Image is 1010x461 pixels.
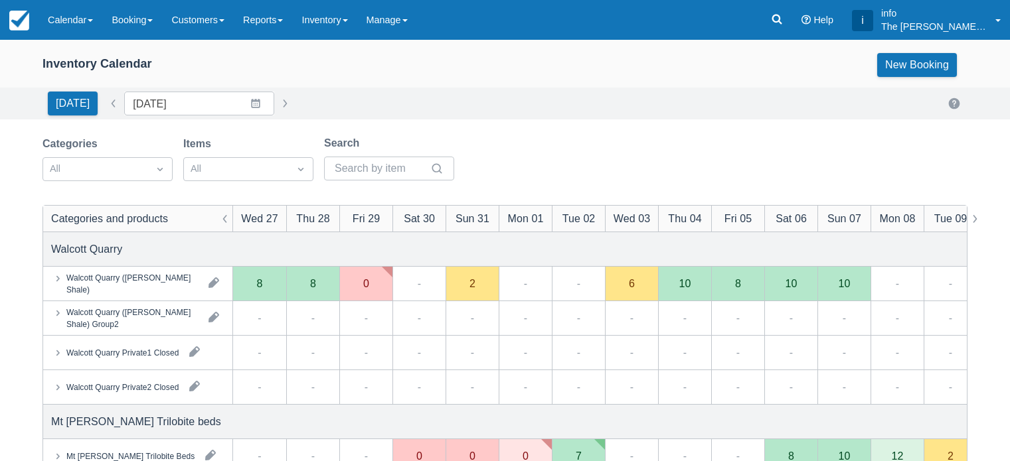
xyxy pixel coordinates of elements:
[949,275,952,291] div: -
[877,53,957,77] a: New Booking
[827,210,861,226] div: Sun 07
[786,278,798,289] div: 10
[311,379,315,395] div: -
[508,210,544,226] div: Mon 01
[577,379,580,395] div: -
[66,306,198,330] div: Walcott Quarry ([PERSON_NAME] Shale) Group2
[892,450,904,461] div: 12
[365,310,368,326] div: -
[790,344,793,360] div: -
[683,344,687,360] div: -
[934,210,968,226] div: Tue 09
[577,310,580,326] div: -
[679,278,691,289] div: 10
[48,92,98,115] button: [DATE]
[469,450,475,461] div: 0
[736,344,740,360] div: -
[324,135,365,151] label: Search
[353,210,380,226] div: Fri 29
[469,278,475,289] div: 2
[668,210,701,226] div: Thu 04
[418,344,421,360] div: -
[881,20,987,33] p: The [PERSON_NAME] Shale Geoscience Foundation
[66,271,198,295] div: Walcott Quarry ([PERSON_NAME] Shale)
[471,379,474,395] div: -
[311,344,315,360] div: -
[153,163,167,176] span: Dropdown icon
[311,310,315,326] div: -
[296,210,329,226] div: Thu 28
[949,379,952,395] div: -
[418,379,421,395] div: -
[843,344,846,360] div: -
[456,210,489,226] div: Sun 31
[790,379,793,395] div: -
[896,379,899,395] div: -
[576,450,582,461] div: 7
[258,310,261,326] div: -
[258,379,261,395] div: -
[404,210,435,226] div: Sat 30
[896,344,899,360] div: -
[630,344,633,360] div: -
[843,379,846,395] div: -
[51,210,168,226] div: Categories and products
[736,310,740,326] div: -
[524,275,527,291] div: -
[524,344,527,360] div: -
[736,379,740,395] div: -
[51,413,221,429] div: Mt [PERSON_NAME] Trilobite beds
[788,450,794,461] div: 8
[852,10,873,31] div: i
[839,278,851,289] div: 10
[363,278,369,289] div: 0
[258,344,261,360] div: -
[66,346,179,358] div: Walcott Quarry Private1 Closed
[471,344,474,360] div: -
[241,210,278,226] div: Wed 27
[524,310,527,326] div: -
[418,275,421,291] div: -
[523,450,529,461] div: 0
[335,157,428,180] input: Search by item
[471,310,474,326] div: -
[683,379,687,395] div: -
[577,344,580,360] div: -
[949,344,952,360] div: -
[124,92,274,115] input: Date
[630,379,633,395] div: -
[949,310,952,326] div: -
[896,310,899,326] div: -
[577,275,580,291] div: -
[310,278,316,289] div: 8
[776,210,807,226] div: Sat 06
[896,275,899,291] div: -
[183,136,216,152] label: Items
[42,56,152,72] div: Inventory Calendar
[735,278,741,289] div: 8
[9,11,29,31] img: checkfront-main-nav-mini-logo.png
[365,344,368,360] div: -
[630,310,633,326] div: -
[843,310,846,326] div: -
[365,379,368,395] div: -
[880,210,916,226] div: Mon 08
[418,310,421,326] div: -
[839,450,851,461] div: 10
[614,210,650,226] div: Wed 03
[813,15,833,25] span: Help
[294,163,307,176] span: Dropdown icon
[51,241,122,257] div: Walcott Quarry
[629,278,635,289] div: 6
[790,310,793,326] div: -
[801,15,811,25] i: Help
[42,136,103,152] label: Categories
[524,379,527,395] div: -
[881,7,987,20] p: info
[416,450,422,461] div: 0
[66,381,179,393] div: Walcott Quarry Private2 Closed
[948,450,954,461] div: 2
[257,278,263,289] div: 8
[724,210,752,226] div: Fri 05
[683,310,687,326] div: -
